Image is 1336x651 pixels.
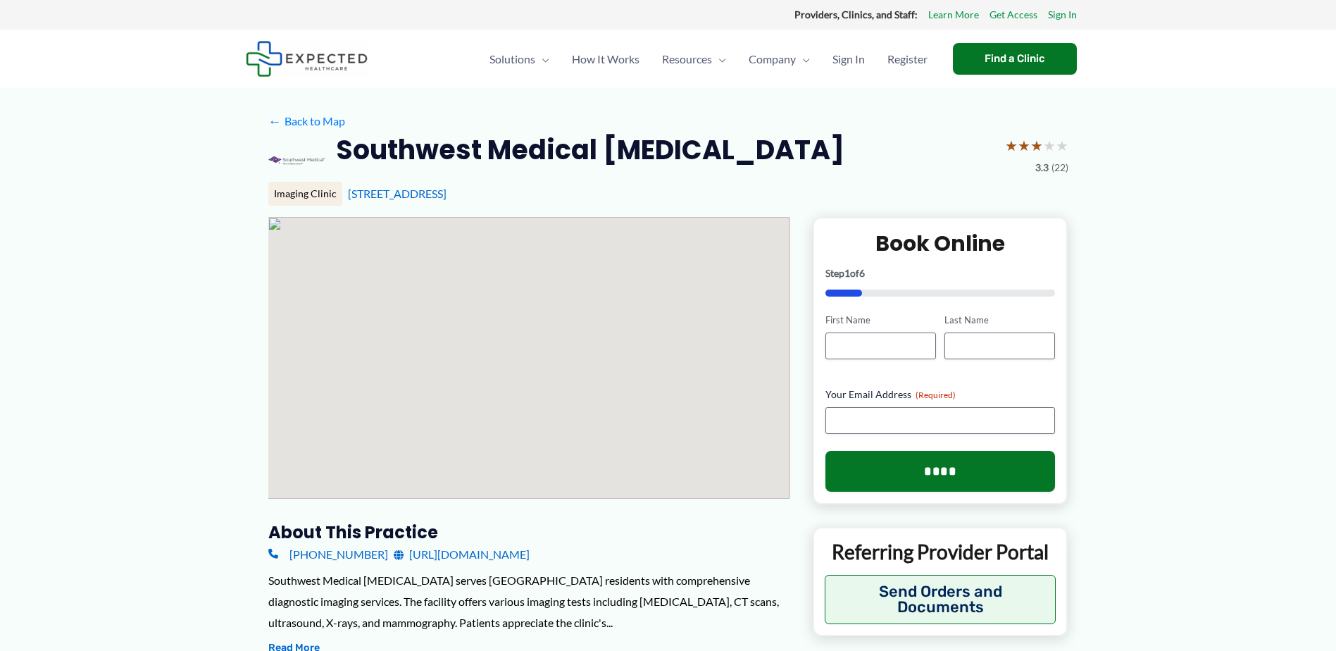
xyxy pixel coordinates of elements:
button: Send Orders and Documents [825,575,1056,624]
label: First Name [825,314,936,327]
a: Register [876,35,939,84]
span: Menu Toggle [796,35,810,84]
span: ★ [1030,132,1043,159]
span: How It Works [572,35,639,84]
span: Company [749,35,796,84]
span: ★ [1056,132,1068,159]
span: 1 [844,267,850,279]
strong: Providers, Clinics, and Staff: [794,8,918,20]
span: Sign In [832,35,865,84]
a: Learn More [928,6,979,24]
div: Imaging Clinic [268,182,342,206]
a: [PHONE_NUMBER] [268,544,388,565]
div: Southwest Medical [MEDICAL_DATA] serves [GEOGRAPHIC_DATA] residents with comprehensive diagnostic... [268,570,790,633]
span: Register [887,35,928,84]
h2: Book Online [825,230,1056,257]
a: Sign In [821,35,876,84]
img: Expected Healthcare Logo - side, dark font, small [246,41,368,77]
span: 3.3 [1035,159,1049,177]
nav: Primary Site Navigation [478,35,939,84]
span: ★ [1043,132,1056,159]
h3: About this practice [268,521,790,543]
a: Get Access [989,6,1037,24]
span: Solutions [489,35,535,84]
span: (Required) [916,390,956,400]
a: ←Back to Map [268,111,345,132]
label: Your Email Address [825,387,1056,402]
span: ← [268,114,282,128]
a: CompanyMenu Toggle [737,35,821,84]
span: 6 [859,267,865,279]
a: SolutionsMenu Toggle [478,35,561,84]
span: ★ [1018,132,1030,159]
a: ResourcesMenu Toggle [651,35,737,84]
p: Step of [825,268,1056,278]
span: Menu Toggle [712,35,726,84]
span: Menu Toggle [535,35,549,84]
h2: Southwest Medical [MEDICAL_DATA] [336,132,844,167]
label: Last Name [944,314,1055,327]
span: (22) [1051,159,1068,177]
a: [STREET_ADDRESS] [348,187,447,200]
a: How It Works [561,35,651,84]
p: Referring Provider Portal [825,539,1056,564]
a: Find a Clinic [953,43,1077,75]
span: ★ [1005,132,1018,159]
a: Sign In [1048,6,1077,24]
span: Resources [662,35,712,84]
a: [URL][DOMAIN_NAME] [394,544,530,565]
